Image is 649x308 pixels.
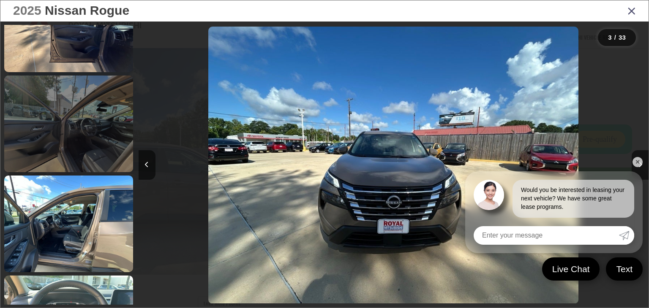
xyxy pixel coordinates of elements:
[13,3,41,17] span: 2025
[138,27,648,304] div: 2025 Nissan Rogue SV 2
[632,150,649,180] button: Next image
[619,226,634,245] a: Submit
[474,180,504,210] img: Agent profile photo
[614,35,617,41] span: /
[542,257,600,281] a: Live Chat
[208,27,578,304] img: 2025 Nissan Rogue SV
[3,175,134,273] img: 2025 Nissan Rogue SV
[619,34,626,41] span: 33
[474,226,619,245] input: Enter your message
[612,263,637,275] span: Text
[608,34,611,41] span: 3
[606,257,643,281] a: Text
[548,263,594,275] span: Live Chat
[627,5,636,16] i: Close gallery
[139,150,155,180] button: Previous image
[513,180,634,218] div: Would you be interested in leasing your next vehicle? We have some great lease programs.
[45,3,129,17] span: Nissan Rogue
